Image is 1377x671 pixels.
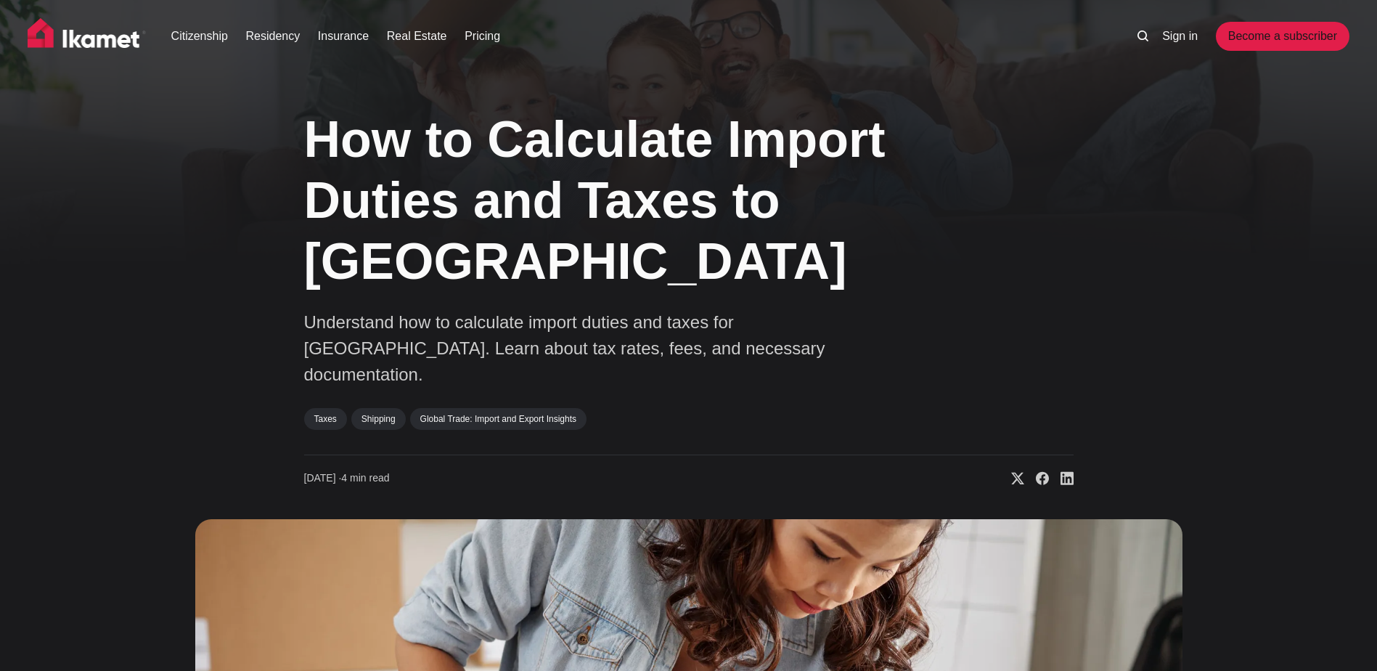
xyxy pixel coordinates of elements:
[171,28,228,45] a: Citizenship
[465,28,500,45] a: Pricing
[304,472,342,484] span: [DATE] ∙
[246,28,301,45] a: Residency
[304,109,928,292] h1: How to Calculate Import Duties and Taxes to [GEOGRAPHIC_DATA]
[1049,471,1074,486] a: Share on Linkedin
[318,28,369,45] a: Insurance
[1024,471,1049,486] a: Share on Facebook
[1000,471,1024,486] a: Share on X
[387,28,447,45] a: Real Estate
[304,471,390,486] time: 4 min read
[304,309,885,388] p: Understand how to calculate import duties and taxes for [GEOGRAPHIC_DATA]. Learn about tax rates,...
[28,18,147,54] img: Ikamet home
[1216,22,1349,51] a: Become a subscriber
[351,408,406,430] a: Shipping
[304,408,347,430] a: Taxes
[410,408,587,430] a: Global Trade: Import and Export Insights
[1162,28,1198,45] a: Sign in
